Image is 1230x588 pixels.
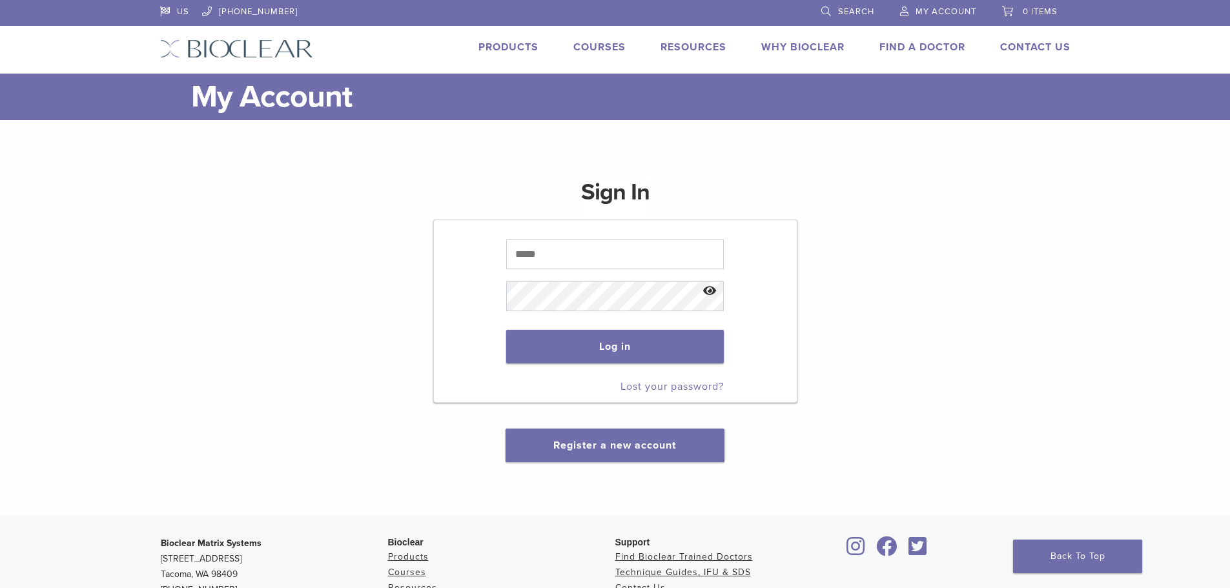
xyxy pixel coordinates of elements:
[843,544,870,557] a: Bioclear
[553,439,676,452] a: Register a new account
[838,6,874,17] span: Search
[696,275,724,308] button: Show password
[506,429,724,462] button: Register a new account
[388,567,426,578] a: Courses
[661,41,726,54] a: Resources
[581,177,650,218] h1: Sign In
[1023,6,1058,17] span: 0 items
[879,41,965,54] a: Find A Doctor
[615,567,751,578] a: Technique Guides, IFU & SDS
[1000,41,1071,54] a: Contact Us
[916,6,976,17] span: My Account
[161,538,261,549] strong: Bioclear Matrix Systems
[388,537,424,547] span: Bioclear
[478,41,538,54] a: Products
[573,41,626,54] a: Courses
[872,544,902,557] a: Bioclear
[620,380,724,393] a: Lost your password?
[761,41,845,54] a: Why Bioclear
[506,330,724,363] button: Log in
[615,551,753,562] a: Find Bioclear Trained Doctors
[615,537,650,547] span: Support
[905,544,932,557] a: Bioclear
[1013,540,1142,573] a: Back To Top
[388,551,429,562] a: Products
[160,39,313,58] img: Bioclear
[191,74,1071,120] h1: My Account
